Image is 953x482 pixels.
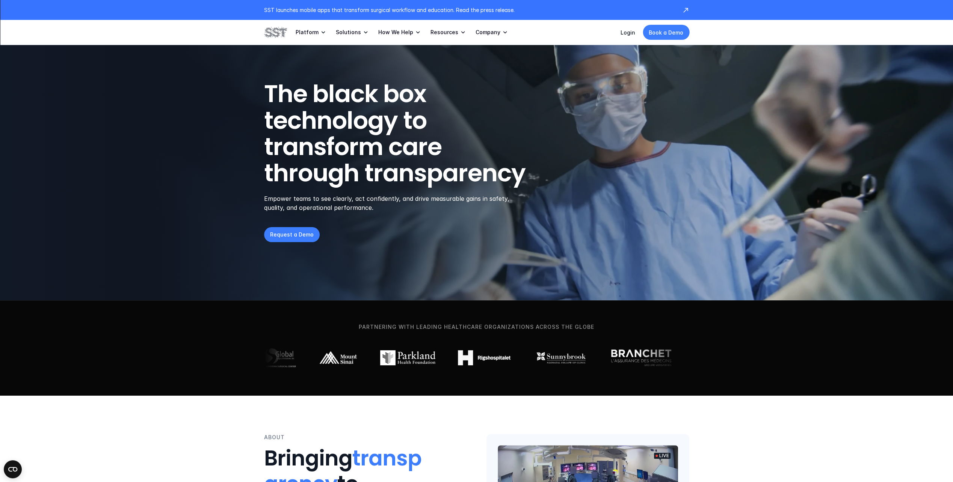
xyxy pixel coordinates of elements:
[296,20,327,45] a: Platform
[380,350,435,365] img: Parkland logo
[270,230,314,238] p: Request a Demo
[4,460,22,478] button: Open CMP widget
[659,453,669,459] p: LIVE
[296,29,319,36] p: Platform
[264,81,562,187] h1: The black box technology to transform care through transparency
[649,29,683,36] p: Book a Demo
[533,350,588,365] img: Sunnybrook logo
[264,227,320,242] a: Request a Demo
[264,26,287,39] img: SST logo
[336,29,361,36] p: Solutions
[13,323,940,331] p: Partnering with leading healthcare organizations across the globe
[458,350,510,365] img: Rigshospitalet logo
[318,350,357,365] img: Mount Sinai logo
[643,25,689,40] a: Book a Demo
[378,29,413,36] p: How We Help
[264,433,285,441] p: ABOUT
[476,29,500,36] p: Company
[430,29,458,36] p: Resources
[621,29,635,36] a: Login
[264,194,519,212] p: Empower teams to see clearly, act confidently, and drive measurable gains in safety, quality, and...
[264,6,674,14] p: SST launches mobile apps that transform surgical workflow and education. Read the press release.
